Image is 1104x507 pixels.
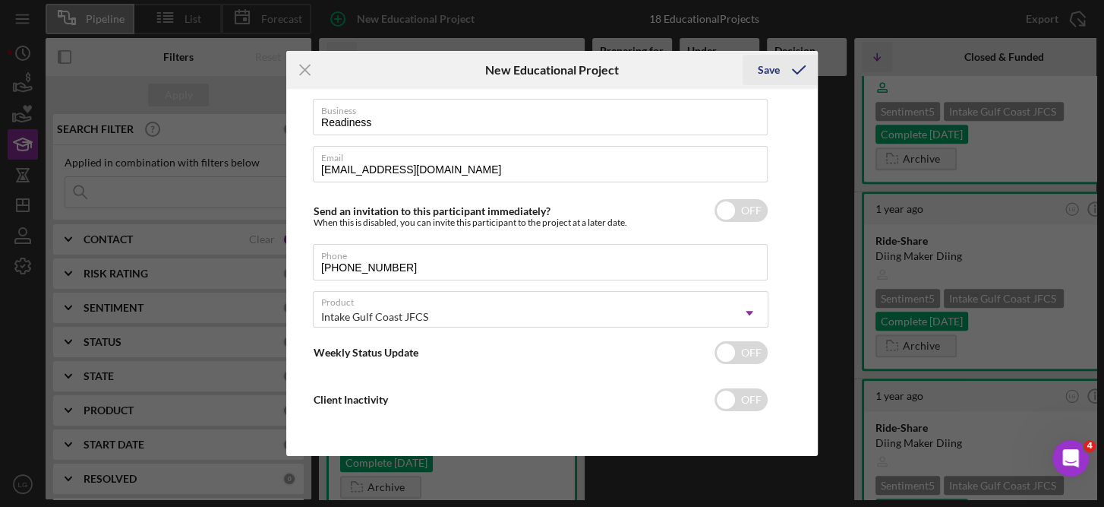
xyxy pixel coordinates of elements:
[314,346,418,359] label: Weekly Status Update
[485,63,619,77] h6: New Educational Project
[314,393,388,406] label: Client Inactivity
[321,311,428,323] div: Intake Gulf Coast JFCS
[314,204,550,217] label: Send an invitation to this participant immediately?
[321,245,768,261] label: Phone
[314,217,627,228] div: When this is disabled, you can invite this participant to the project at a later date.
[758,55,780,85] div: Save
[1052,440,1089,477] iframe: Intercom live chat
[743,55,818,85] button: Save
[321,147,768,163] label: Email
[1083,440,1096,452] span: 4
[321,100,768,116] label: Business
